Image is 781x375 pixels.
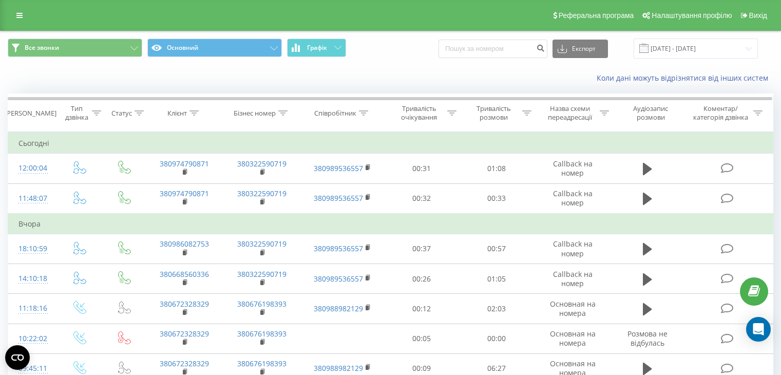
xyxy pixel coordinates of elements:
[534,234,611,264] td: Callback на номер
[746,317,771,342] div: Open Intercom Messenger
[160,359,209,368] a: 380672328329
[147,39,282,57] button: Основний
[385,234,459,264] td: 00:37
[8,133,773,154] td: Сьогодні
[160,159,209,168] a: 380974790871
[160,329,209,339] a: 380672328329
[459,324,534,353] td: 00:00
[287,39,346,57] button: Графік
[8,214,773,234] td: Вчора
[160,239,209,249] a: 380986082753
[459,264,534,294] td: 01:05
[459,234,534,264] td: 00:57
[385,154,459,183] td: 00:31
[8,39,142,57] button: Все звонки
[307,44,327,51] span: Графік
[459,154,534,183] td: 01:08
[167,109,187,118] div: Клієнт
[385,183,459,214] td: 00:32
[691,104,751,122] div: Коментар/категорія дзвінка
[534,324,611,353] td: Основная на номера
[5,109,56,118] div: [PERSON_NAME]
[534,183,611,214] td: Callback на номер
[553,40,608,58] button: Експорт
[314,304,363,313] a: 380988982129
[237,189,287,198] a: 380322590719
[18,269,46,289] div: 14:10:18
[237,299,287,309] a: 380676198393
[468,104,520,122] div: Тривалість розмови
[18,239,46,259] div: 18:10:59
[534,294,611,324] td: Основная на номера
[160,299,209,309] a: 380672328329
[237,359,287,368] a: 380676198393
[394,104,445,122] div: Тривалість очікування
[543,104,597,122] div: Назва схеми переадресації
[459,294,534,324] td: 02:03
[749,11,767,20] span: Вихід
[314,243,363,253] a: 380989536557
[237,269,287,279] a: 380322590719
[160,189,209,198] a: 380974790871
[25,44,59,52] span: Все звонки
[314,363,363,373] a: 380988982129
[5,345,30,370] button: Open CMP widget
[18,189,46,209] div: 11:48:07
[385,264,459,294] td: 00:26
[459,183,534,214] td: 00:33
[597,73,773,83] a: Коли дані можуть відрізнятися вiд інших систем
[111,109,132,118] div: Статус
[237,239,287,249] a: 380322590719
[314,193,363,203] a: 380989536557
[385,324,459,353] td: 00:05
[534,264,611,294] td: Callback на номер
[18,158,46,178] div: 12:00:04
[534,154,611,183] td: Callback на номер
[439,40,547,58] input: Пошук за номером
[18,329,46,349] div: 10:22:02
[621,104,681,122] div: Аудіозапис розмови
[160,269,209,279] a: 380668560336
[18,298,46,318] div: 11:18:16
[237,159,287,168] a: 380322590719
[314,163,363,173] a: 380989536557
[65,104,89,122] div: Тип дзвінка
[237,329,287,339] a: 380676198393
[234,109,276,118] div: Бізнес номер
[559,11,634,20] span: Реферальна програма
[314,274,363,284] a: 380989536557
[385,294,459,324] td: 00:12
[652,11,732,20] span: Налаштування профілю
[627,329,668,348] span: Розмова не відбулась
[314,109,356,118] div: Співробітник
